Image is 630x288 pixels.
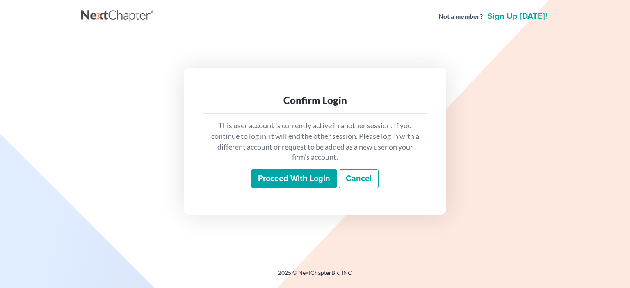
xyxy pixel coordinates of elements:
a: Cancel [339,169,379,188]
p: This user account is currently active in another session. If you continue to log in, it will end ... [210,120,420,163]
input: Proceed with login [251,169,337,188]
div: Confirm Login [210,94,420,107]
strong: Not a member? [438,12,483,21]
a: Sign up [DATE]! [486,12,549,20]
div: 2025 © NextChapterBK, INC [81,269,549,283]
